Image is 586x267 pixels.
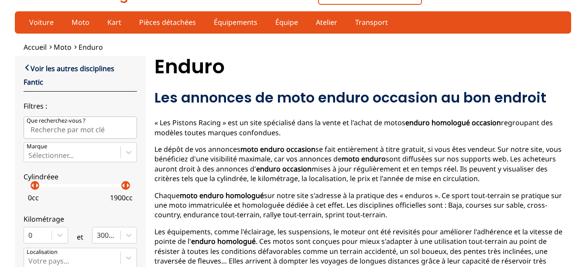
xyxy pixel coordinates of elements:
[27,117,86,125] p: Que recherchez-vous ?
[342,154,386,164] strong: moto enduro
[134,15,202,30] a: Pièces détachées
[27,143,47,151] p: Marque
[110,193,133,202] p: 1900 cc
[154,89,572,106] h2: Les annonces de moto enduro occasion au bon endroit
[24,15,59,30] a: Voiture
[27,248,58,256] p: Localisation
[24,214,137,224] p: Kilométrage
[77,232,83,242] p: et
[28,193,39,202] p: 0 cc
[123,180,133,191] p: arrow_right
[24,63,114,73] a: Voir les autres disciplines
[28,151,30,159] input: MarqueSélectionner...
[79,42,103,52] a: Enduro
[28,231,30,239] input: 0
[208,15,263,30] a: Équipements
[24,101,137,111] p: Filtres :
[32,180,42,191] p: arrow_right
[310,15,343,30] a: Atelier
[270,15,304,30] a: Équipe
[24,42,47,52] a: Accueil
[405,118,501,127] strong: enduro homologué occasion
[180,191,264,200] strong: moto enduro homologué
[350,15,394,30] a: Transport
[54,42,72,52] a: Moto
[191,236,256,246] strong: enduro homologué
[256,164,312,174] strong: enduro occasion
[154,118,572,137] p: « Les Pistons Racing » est un site spécialisé dans la vente et l'achat de motos regroupant des mo...
[154,144,572,184] p: Le dépôt de vos annonces se fait entièrement à titre gratuit, si vous êtes vendeur. Sur notre sit...
[24,116,137,138] input: Que recherchez-vous ?
[154,56,572,77] h1: Enduro
[28,257,30,265] input: Votre pays...
[154,191,572,220] p: Chaque sur notre site s'adresse à la pratique des « enduros ». Ce sport tout-terrain se pratique ...
[118,180,129,191] p: arrow_left
[240,144,315,154] strong: moto enduro occasion
[24,77,43,87] a: Fantic
[24,172,137,181] p: Cylindréee
[66,15,95,30] a: Moto
[97,231,99,239] input: 300000
[27,180,38,191] p: arrow_left
[102,15,127,30] a: Kart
